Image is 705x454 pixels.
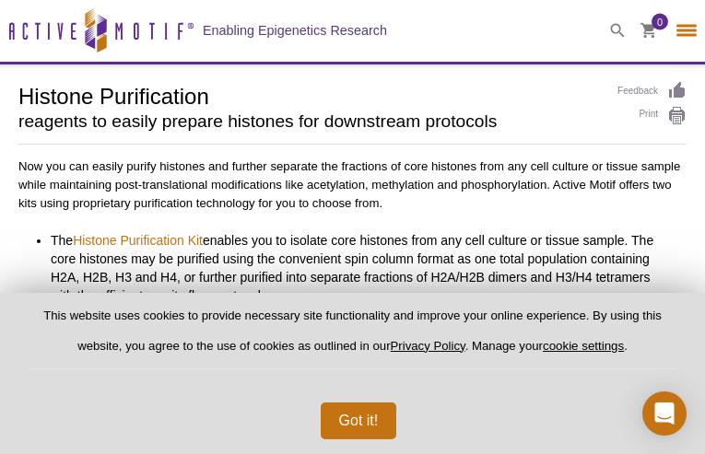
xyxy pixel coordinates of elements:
li: The enables you to isolate core histones from any cell culture or tissue sample. The core histone... [51,231,667,305]
a: Privacy Policy [391,339,465,353]
p: Now you can easily purify histones and further separate the fractions of core histones from any c... [18,157,687,213]
a: Print [617,106,687,126]
h2: reagents to easily prepare histones for downstream protocols [18,113,599,130]
div: Open Intercom Messenger [642,391,687,436]
button: Got it! [321,402,397,439]
a: Feedback [617,81,687,101]
h2: Enabling Epigenetics Research [203,22,387,39]
h1: Histone Purification [18,81,599,109]
a: 0 [640,23,657,42]
p: This website uses cookies to provide necessary site functionality and improve your online experie... [29,308,676,369]
span: 0 [657,14,663,30]
a: Histone Purification Kit [73,231,203,250]
button: cookie settings [543,339,624,353]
